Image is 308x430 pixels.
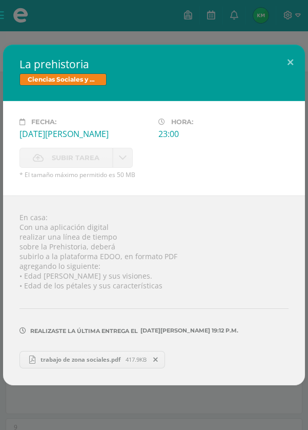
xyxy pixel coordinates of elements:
[3,196,305,385] div: En casa: Con una aplicación digital realizar una línea de tiempo sobre la Prehistoria, deberá sub...
[138,330,238,331] span: [DATE][PERSON_NAME] 19:12 p.m.
[35,356,126,363] span: trabajo de zona sociales.pdf
[30,327,138,335] span: Realizaste la última entrega el
[19,148,113,168] label: La fecha de entrega ha expirado
[19,351,165,368] a: trabajo de zona sociales.pdf 417.9KB
[171,118,193,126] span: Hora:
[147,354,165,365] span: Remover entrega
[158,128,196,140] div: 23:00
[276,45,305,80] button: Close (Esc)
[19,57,289,71] h2: La prehistoria
[52,148,99,167] span: Subir tarea
[19,128,150,140] div: [DATE][PERSON_NAME]
[31,118,56,126] span: Fecha:
[19,170,289,179] span: * El tamaño máximo permitido es 50 MB
[126,356,147,363] span: 417.9KB
[19,73,107,86] span: Ciencias Sociales y Formación Ciudadana
[113,148,133,168] a: La fecha de entrega ha expirado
